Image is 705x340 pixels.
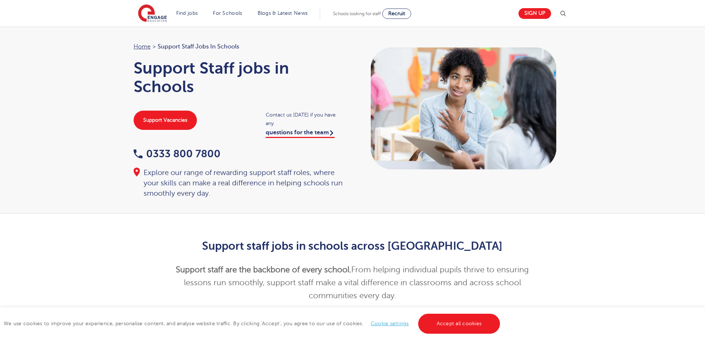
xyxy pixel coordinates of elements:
p: From helping individual pupils thrive to ensuring lessons run smoothly, support staff make a vita... [171,263,534,302]
span: Schools looking for staff [333,11,381,16]
span: > [152,43,156,50]
a: Home [134,43,151,50]
span: Support Staff jobs in Schools [158,42,239,51]
a: Find jobs [176,10,198,16]
a: Support Vacancies [134,111,197,130]
span: We use cookies to improve your experience, personalise content, and analyse website traffic. By c... [4,321,502,326]
strong: Support staff jobs in schools across [GEOGRAPHIC_DATA] [202,240,503,252]
strong: Support staff are the backbone of every school. [176,265,351,274]
a: Sign up [518,8,551,19]
span: Contact us [DATE] if you have any [266,111,345,128]
div: Explore our range of rewarding support staff roles, where your skills can make a real difference ... [134,168,345,199]
nav: breadcrumb [134,42,345,51]
a: Cookie settings [371,321,409,326]
a: Blogs & Latest News [258,10,308,16]
a: Recruit [382,9,411,19]
a: For Schools [213,10,242,16]
span: Recruit [388,11,405,16]
a: Accept all cookies [418,314,500,334]
img: Engage Education [138,4,167,23]
a: questions for the team [266,129,335,138]
h1: Support Staff jobs in Schools [134,59,345,96]
a: 0333 800 7800 [134,148,221,159]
